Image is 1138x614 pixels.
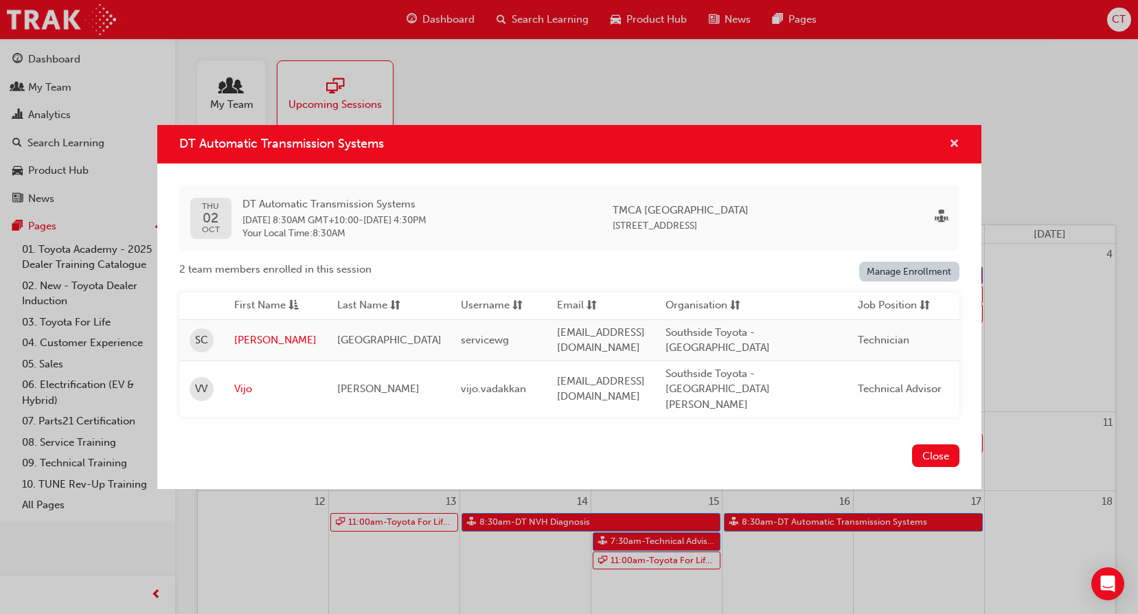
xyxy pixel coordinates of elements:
span: VV [195,381,207,397]
span: Southside Toyota - [GEOGRAPHIC_DATA][PERSON_NAME] [665,367,770,411]
span: Organisation [665,297,727,315]
button: Job Positionsorting-icon [858,297,933,315]
span: [EMAIL_ADDRESS][DOMAIN_NAME] [557,326,645,354]
span: sorting-icon [920,297,930,315]
span: TMCA [GEOGRAPHIC_DATA] [613,203,749,218]
span: Technical Advisor [858,383,942,395]
span: THU [202,202,220,211]
a: [PERSON_NAME] [234,332,317,348]
span: DT Automatic Transmission Systems [179,136,384,151]
span: 02 [202,211,220,225]
span: 2 team members enrolled in this session [179,262,372,277]
span: sessionType_FACE_TO_FACE-icon [935,210,948,226]
span: DT Automatic Transmission Systems [242,196,426,212]
span: [PERSON_NAME] [337,383,420,395]
span: servicewg [461,334,509,346]
div: DT Automatic Transmission Systems [157,125,981,489]
span: Last Name [337,297,387,315]
a: Vijo [234,381,317,397]
span: [EMAIL_ADDRESS][DOMAIN_NAME] [557,375,645,403]
span: sorting-icon [730,297,740,315]
span: asc-icon [288,297,299,315]
span: [GEOGRAPHIC_DATA] [337,334,442,346]
a: Manage Enrollment [859,262,959,282]
span: First Name [234,297,286,315]
span: sorting-icon [512,297,523,315]
span: cross-icon [949,139,959,151]
button: First Nameasc-icon [234,297,310,315]
span: Email [557,297,584,315]
span: OCT [202,225,220,234]
span: SC [195,332,208,348]
div: Open Intercom Messenger [1091,567,1124,600]
span: vijo.vadakkan [461,383,526,395]
span: Username [461,297,510,315]
span: Your Local Time : 8:30AM [242,227,426,240]
span: Technician [858,334,909,346]
span: sorting-icon [390,297,400,315]
span: 02 Oct 2025 8:30AM GMT+10:00 [242,214,359,226]
button: Close [912,444,959,467]
div: - [242,196,426,240]
span: sorting-icon [587,297,597,315]
button: Usernamesorting-icon [461,297,536,315]
span: Southside Toyota - [GEOGRAPHIC_DATA] [665,326,770,354]
button: cross-icon [949,136,959,153]
button: Organisationsorting-icon [665,297,741,315]
button: Emailsorting-icon [557,297,633,315]
button: Last Namesorting-icon [337,297,413,315]
span: 03 Oct 2025 4:30PM [363,214,426,226]
span: Job Position [858,297,917,315]
span: [STREET_ADDRESS] [613,220,697,231]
